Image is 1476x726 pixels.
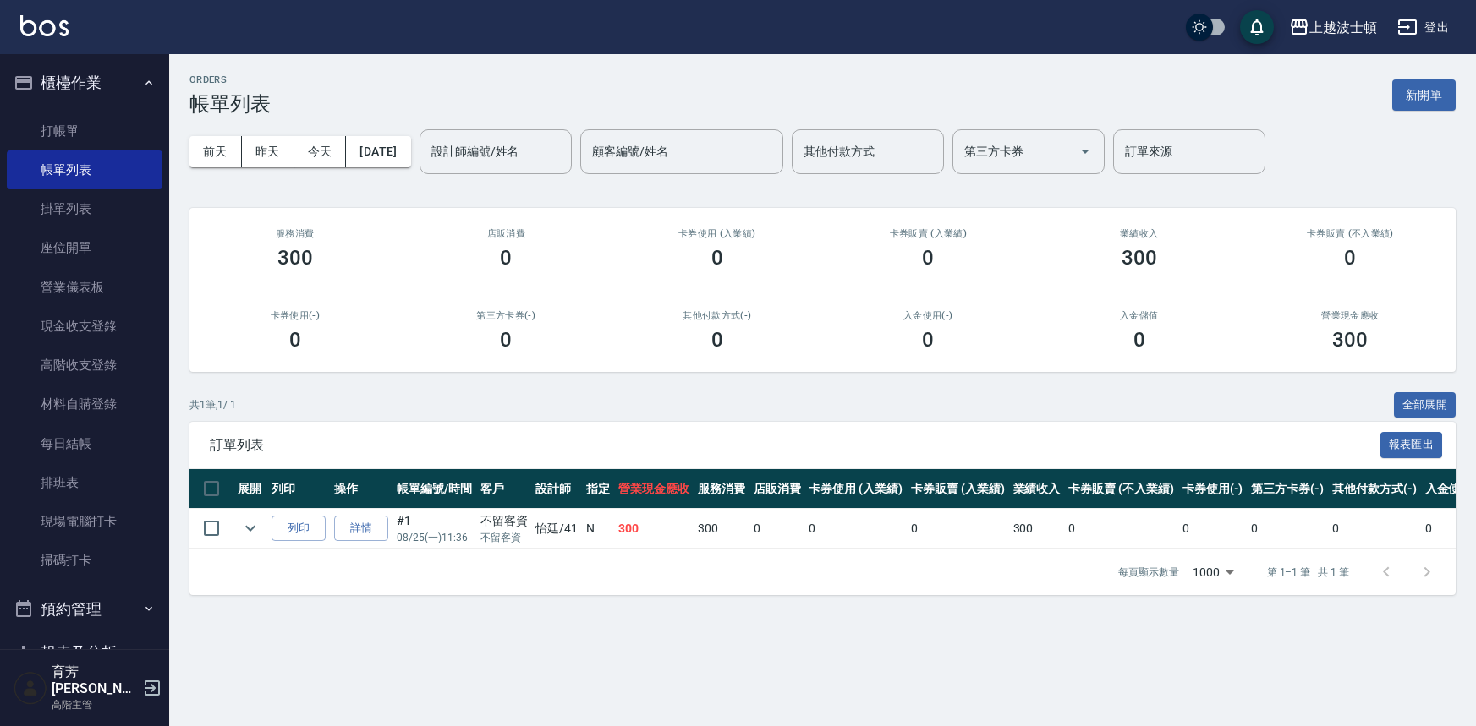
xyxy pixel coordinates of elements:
[1240,10,1274,44] button: save
[1380,436,1443,452] a: 報表匯出
[1009,469,1065,509] th: 業績收入
[210,228,381,239] h3: 服務消費
[7,150,162,189] a: 帳單列表
[711,328,723,352] h3: 0
[1133,328,1145,352] h3: 0
[614,469,694,509] th: 營業現金應收
[7,587,162,631] button: 預約管理
[7,346,162,385] a: 高階收支登錄
[843,310,1014,321] h2: 入金使用(-)
[277,246,313,270] h3: 300
[582,469,614,509] th: 指定
[1394,392,1457,418] button: 全部展開
[242,136,294,167] button: 昨天
[694,469,749,509] th: 服務消費
[804,509,907,549] td: 0
[531,509,582,549] td: 怡廷 /41
[531,469,582,509] th: 設計師
[1064,469,1177,509] th: 卡券販賣 (不入業績)
[7,385,162,423] a: 材料自購登錄
[1328,509,1421,549] td: 0
[210,437,1380,454] span: 訂單列表
[421,310,592,321] h2: 第三方卡券(-)
[1392,79,1456,111] button: 新開單
[7,502,162,541] a: 現場電腦打卡
[632,228,803,239] h2: 卡券使用 (入業績)
[749,509,805,549] td: 0
[189,92,271,116] h3: 帳單列表
[52,697,138,712] p: 高階主管
[189,136,242,167] button: 前天
[7,463,162,502] a: 排班表
[1064,509,1177,549] td: 0
[330,469,392,509] th: 操作
[907,509,1009,549] td: 0
[1267,565,1349,580] p: 第 1–1 筆 共 1 筆
[7,228,162,267] a: 座位開單
[1332,328,1368,352] h3: 300
[500,246,512,270] h3: 0
[1178,469,1248,509] th: 卡券使用(-)
[749,469,805,509] th: 店販消費
[1309,17,1377,38] div: 上越波士頓
[1344,246,1356,270] h3: 0
[1009,509,1065,549] td: 300
[52,663,138,697] h5: 育芳[PERSON_NAME]
[294,136,347,167] button: 今天
[480,512,528,530] div: 不留客資
[7,630,162,674] button: 報表及分析
[632,310,803,321] h2: 其他付款方式(-)
[1178,509,1248,549] td: 0
[922,246,934,270] h3: 0
[267,469,330,509] th: 列印
[1122,246,1157,270] h3: 300
[582,509,614,549] td: N
[711,246,723,270] h3: 0
[289,328,301,352] h3: 0
[1247,509,1328,549] td: 0
[7,268,162,307] a: 營業儀表板
[20,15,69,36] img: Logo
[7,424,162,463] a: 每日結帳
[421,228,592,239] h2: 店販消費
[907,469,1009,509] th: 卡券販賣 (入業績)
[1054,310,1225,321] h2: 入金儲值
[1186,549,1240,595] div: 1000
[397,530,472,545] p: 08/25 (一) 11:36
[334,516,388,542] a: 詳情
[694,509,749,549] td: 300
[1054,228,1225,239] h2: 業績收入
[1282,10,1384,45] button: 上越波士頓
[1072,138,1099,165] button: Open
[392,469,476,509] th: 帳單編號/時間
[7,61,162,105] button: 櫃檯作業
[7,541,162,580] a: 掃碼打卡
[7,307,162,346] a: 現金收支登錄
[392,509,476,549] td: #1
[1392,86,1456,102] a: 新開單
[1328,469,1421,509] th: 其他付款方式(-)
[1118,565,1179,580] p: 每頁顯示數量
[272,516,326,542] button: 列印
[804,469,907,509] th: 卡券使用 (入業績)
[922,328,934,352] h3: 0
[1265,228,1436,239] h2: 卡券販賣 (不入業績)
[476,469,532,509] th: 客戶
[843,228,1014,239] h2: 卡券販賣 (入業績)
[7,189,162,228] a: 掛單列表
[238,516,263,541] button: expand row
[1380,432,1443,458] button: 報表匯出
[210,310,381,321] h2: 卡券使用(-)
[500,328,512,352] h3: 0
[1247,469,1328,509] th: 第三方卡券(-)
[14,671,47,705] img: Person
[1391,12,1456,43] button: 登出
[346,136,410,167] button: [DATE]
[233,469,267,509] th: 展開
[7,112,162,150] a: 打帳單
[480,530,528,545] p: 不留客資
[1265,310,1436,321] h2: 營業現金應收
[189,397,236,412] p: 共 1 筆, 1 / 1
[189,74,271,85] h2: ORDERS
[614,509,694,549] td: 300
